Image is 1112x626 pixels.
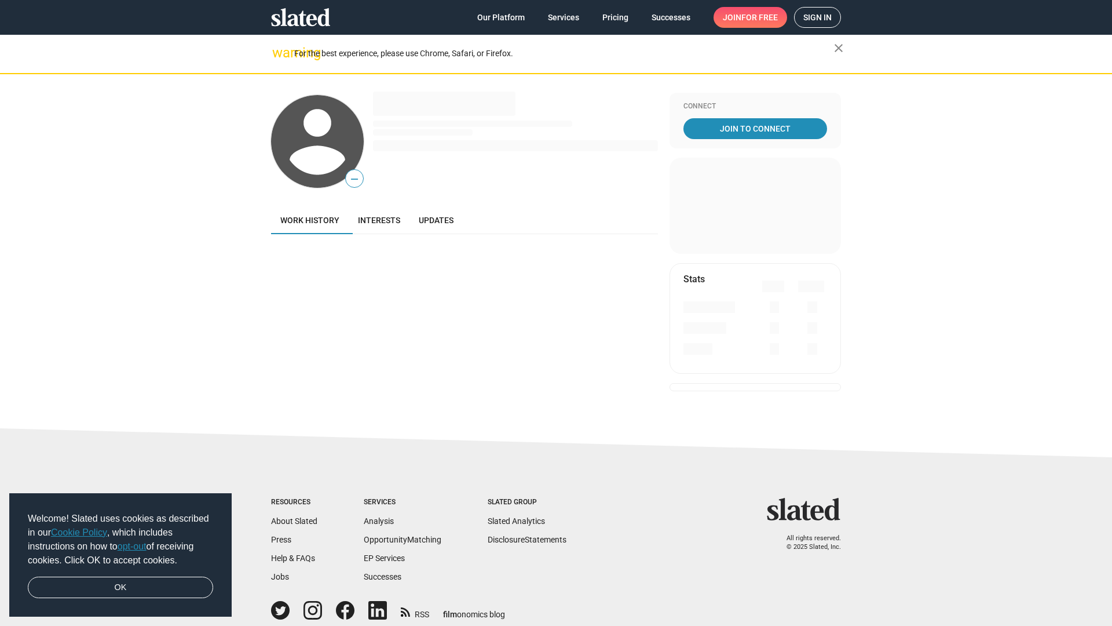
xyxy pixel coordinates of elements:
[593,7,638,28] a: Pricing
[409,206,463,234] a: Updates
[548,7,579,28] span: Services
[832,41,846,55] mat-icon: close
[488,516,545,526] a: Slated Analytics
[401,602,429,620] a: RSS
[683,102,827,111] div: Connect
[271,206,349,234] a: Work history
[271,572,289,581] a: Jobs
[358,216,400,225] span: Interests
[364,498,441,507] div: Services
[468,7,534,28] a: Our Platform
[477,7,525,28] span: Our Platform
[272,46,286,60] mat-icon: warning
[364,572,401,581] a: Successes
[443,610,457,619] span: film
[774,534,841,551] p: All rights reserved. © 2025 Slated, Inc.
[714,7,787,28] a: Joinfor free
[271,516,317,526] a: About Slated
[364,554,405,563] a: EP Services
[346,172,363,187] span: —
[686,118,825,139] span: Join To Connect
[741,7,778,28] span: for free
[683,118,827,139] a: Join To Connect
[118,541,147,551] a: opt-out
[602,7,628,28] span: Pricing
[51,527,107,537] a: Cookie Policy
[349,206,409,234] a: Interests
[794,7,841,28] a: Sign in
[271,554,315,563] a: Help & FAQs
[364,535,441,544] a: OpportunityMatching
[271,498,317,507] div: Resources
[271,535,291,544] a: Press
[28,577,213,599] a: dismiss cookie message
[803,8,832,27] span: Sign in
[294,46,834,61] div: For the best experience, please use Chrome, Safari, or Firefox.
[683,273,705,285] mat-card-title: Stats
[642,7,700,28] a: Successes
[9,493,232,617] div: cookieconsent
[488,535,566,544] a: DisclosureStatements
[488,498,566,507] div: Slated Group
[280,216,339,225] span: Work history
[539,7,588,28] a: Services
[28,512,213,567] span: Welcome! Slated uses cookies as described in our , which includes instructions on how to of recei...
[364,516,394,526] a: Analysis
[652,7,690,28] span: Successes
[443,600,505,620] a: filmonomics blog
[723,7,778,28] span: Join
[419,216,453,225] span: Updates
